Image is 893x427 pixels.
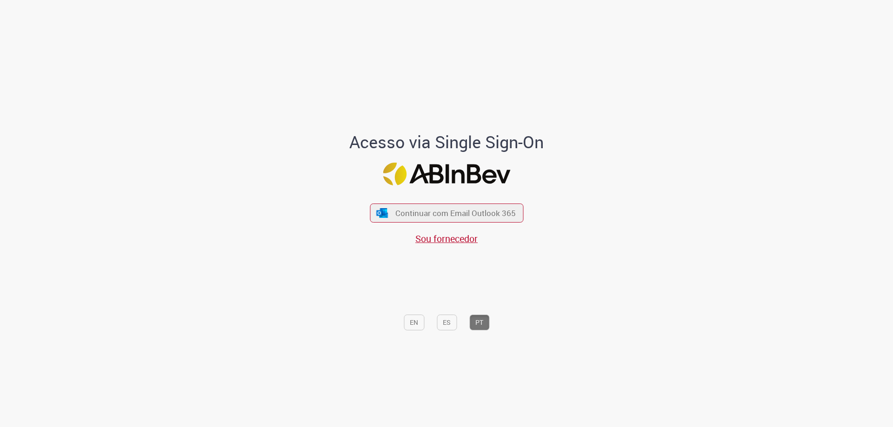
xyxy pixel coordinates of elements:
h1: Acesso via Single Sign-On [318,133,576,151]
a: Sou fornecedor [415,232,478,245]
button: ícone Azure/Microsoft 360 Continuar com Email Outlook 365 [370,204,523,223]
button: PT [469,315,489,330]
button: EN [404,315,424,330]
button: ES [437,315,457,330]
img: Logo ABInBev [383,163,510,185]
img: ícone Azure/Microsoft 360 [376,208,389,218]
span: Continuar com Email Outlook 365 [395,208,516,218]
